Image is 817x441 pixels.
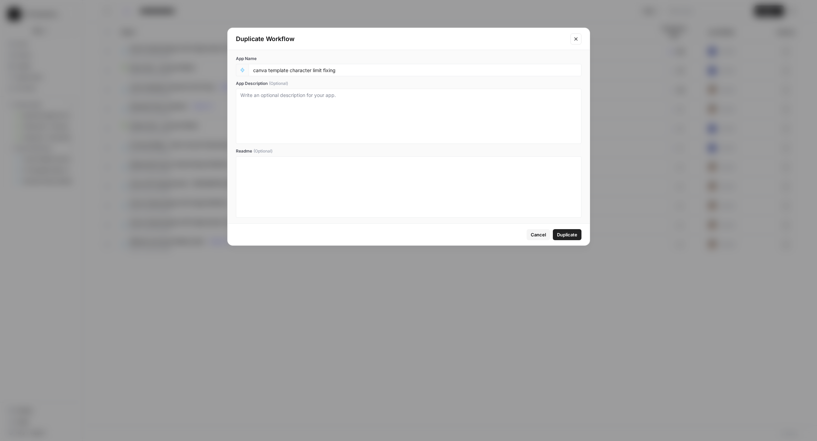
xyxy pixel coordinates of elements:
span: Duplicate [557,231,577,238]
input: Untitled [253,67,577,73]
label: Readme [236,148,581,154]
span: (Optional) [269,80,288,87]
button: Close modal [570,33,581,45]
div: Duplicate Workflow [236,34,566,44]
span: Cancel [531,231,546,238]
button: Cancel [527,229,550,240]
label: App Description [236,80,581,87]
button: Duplicate [553,229,581,240]
span: (Optional) [253,148,272,154]
label: App Name [236,56,581,62]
